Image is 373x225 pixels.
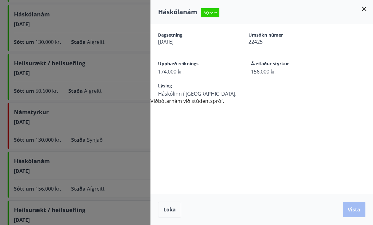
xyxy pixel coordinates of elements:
[251,61,322,68] span: Áætlaður styrkur
[158,8,197,16] span: Háskólanám
[163,206,176,213] span: Loka
[158,38,226,45] span: [DATE]
[158,83,236,90] span: Lýsing
[150,24,373,105] div: Viðbótarnám við stúdentspróf.
[248,32,317,38] span: Umsókn númer
[251,68,322,75] span: 156.000 kr.
[158,68,229,75] span: 174.000 kr.
[158,61,229,68] span: Upphæð reiknings
[158,32,226,38] span: Dagsetning
[201,8,219,17] span: Afgreitt
[248,38,317,45] span: 22425
[158,202,181,217] button: Loka
[158,90,236,97] span: Háskólinn í [GEOGRAPHIC_DATA].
